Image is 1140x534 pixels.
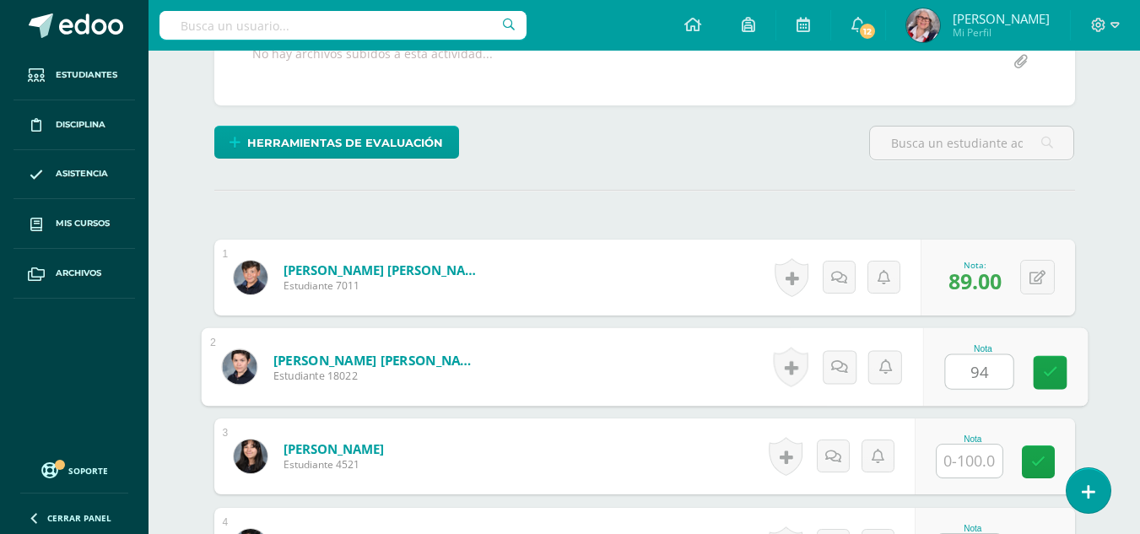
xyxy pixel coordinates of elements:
input: 0-100.0 [945,355,1013,389]
span: Soporte [68,465,108,477]
div: Nota: [948,259,1002,271]
span: Asistencia [56,167,108,181]
a: Asistencia [14,150,135,200]
span: Estudiante 7011 [284,278,486,293]
a: Mis cursos [14,199,135,249]
img: 7de273724334d18f893024ffcbbd66c7.png [234,440,267,473]
span: Archivos [56,267,101,280]
a: Estudiantes [14,51,135,100]
img: d15f609fbe877e890c67bc9977e491b7.png [906,8,940,42]
a: [PERSON_NAME] [PERSON_NAME] [273,351,481,369]
span: Mis cursos [56,217,110,230]
a: [PERSON_NAME] [284,440,384,457]
input: Busca un usuario... [159,11,527,40]
span: Estudiante 18022 [273,369,481,384]
img: 304d5b1c67bd608131a7673bfd7614bc.png [222,349,257,384]
img: 9e7d15a7df74504af05695bdc0a4daf2.png [234,261,267,294]
a: Soporte [20,458,128,481]
span: Estudiantes [56,68,117,82]
span: Mi Perfil [953,25,1050,40]
div: Nota [936,434,1010,444]
a: Disciplina [14,100,135,150]
a: Archivos [14,249,135,299]
span: [PERSON_NAME] [953,10,1050,27]
input: Busca un estudiante aquí... [870,127,1073,159]
span: 89.00 [948,267,1002,295]
a: Herramientas de evaluación [214,126,459,159]
span: Estudiante 4521 [284,457,384,472]
div: Nota [944,344,1021,353]
span: Cerrar panel [47,512,111,524]
span: Disciplina [56,118,105,132]
a: [PERSON_NAME] [PERSON_NAME] [284,262,486,278]
span: 12 [858,22,877,40]
input: 0-100.0 [937,445,1002,477]
span: Herramientas de evaluación [247,127,443,159]
div: Nota [936,524,1010,533]
div: No hay archivos subidos a esta actividad... [252,46,493,78]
